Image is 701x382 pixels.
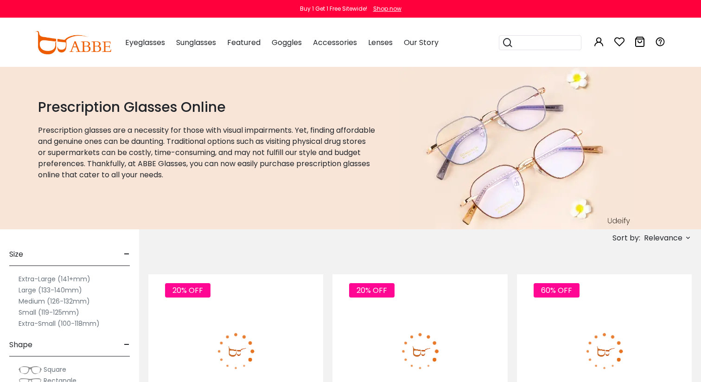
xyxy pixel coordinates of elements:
span: - [124,334,130,356]
span: Accessories [313,37,357,48]
span: - [124,243,130,265]
a: Shop now [369,5,401,13]
span: Our Story [404,37,439,48]
span: 20% OFF [165,283,210,298]
span: 60% OFF [534,283,580,298]
span: Eyeglasses [125,37,165,48]
label: Medium (126-132mm) [19,296,90,307]
p: Prescription glasses are a necessity for those with visual impairments. Yet, finding affordable a... [38,125,376,181]
label: Extra-Small (100-118mm) [19,318,100,329]
img: Square.png [19,365,42,375]
label: Small (119-125mm) [19,307,79,318]
span: Lenses [368,37,393,48]
h1: Prescription Glasses Online [38,99,376,116]
img: abbeglasses.com [35,31,111,54]
div: Buy 1 Get 1 Free Sitewide! [300,5,367,13]
span: Shape [9,334,32,356]
span: Square [44,365,66,374]
span: 20% OFF [349,283,395,298]
span: Relevance [644,230,682,246]
img: prescription glasses online [399,67,634,229]
label: Large (133-140mm) [19,285,82,296]
span: Sort by: [612,233,640,243]
span: Featured [227,37,261,48]
span: Size [9,243,23,265]
div: Shop now [373,5,401,13]
span: Goggles [272,37,302,48]
label: Extra-Large (141+mm) [19,273,90,285]
span: Sunglasses [176,37,216,48]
